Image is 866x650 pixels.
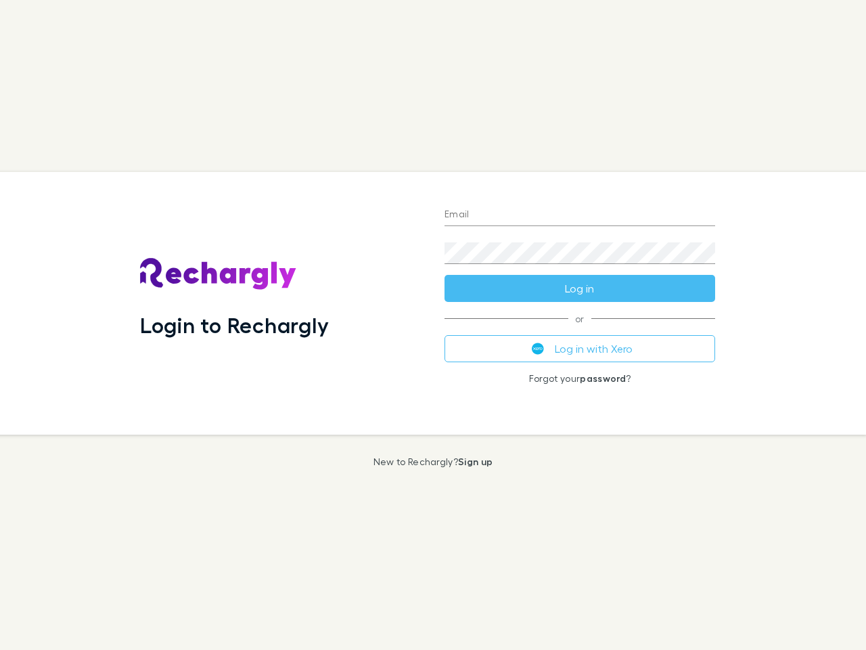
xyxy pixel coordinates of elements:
h1: Login to Rechargly [140,312,329,338]
p: Forgot your ? [445,373,715,384]
p: New to Rechargly? [373,456,493,467]
img: Rechargly's Logo [140,258,297,290]
span: or [445,318,715,319]
img: Xero's logo [532,343,544,355]
a: password [580,372,626,384]
a: Sign up [458,456,493,467]
button: Log in [445,275,715,302]
button: Log in with Xero [445,335,715,362]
